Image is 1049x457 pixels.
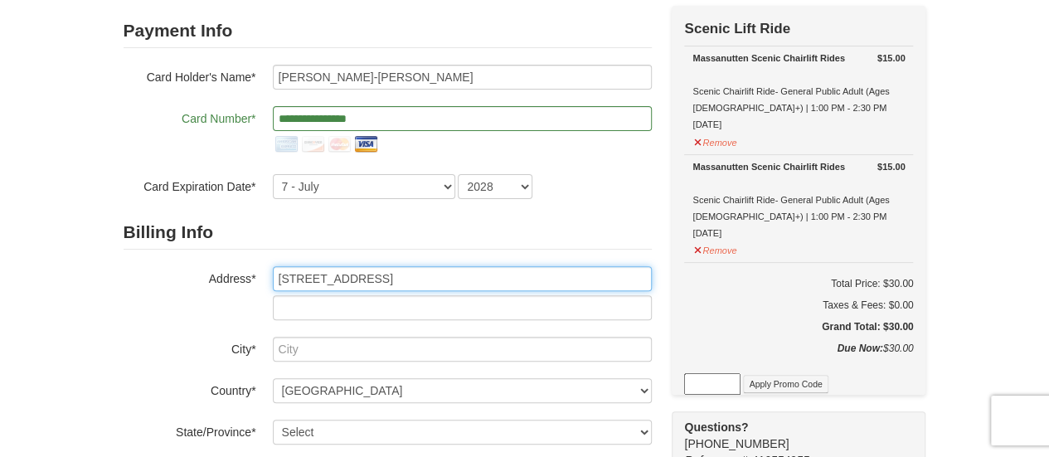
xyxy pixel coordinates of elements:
strong: Scenic Lift Ride [684,21,790,36]
label: Address* [124,266,256,287]
img: amex.png [273,131,299,158]
label: City* [124,337,256,357]
h5: Grand Total: $30.00 [684,318,913,335]
h6: Total Price: $30.00 [684,275,913,292]
strong: Questions? [684,421,748,434]
img: discover.png [299,131,326,158]
h2: Billing Info [124,216,652,250]
label: Card Holder's Name* [124,65,256,85]
div: Scenic Chairlift Ride- General Public Adult (Ages [DEMOGRAPHIC_DATA]+) | 1:00 PM - 2:30 PM [DATE] [692,50,905,133]
span: [PHONE_NUMBER] [684,419,896,450]
strong: $15.00 [877,158,906,175]
button: Remove [692,238,737,259]
img: visa.png [352,131,379,158]
div: Massanutten Scenic Chairlift Rides [692,50,905,66]
div: $30.00 [684,340,913,373]
label: Country* [124,378,256,399]
strong: $15.00 [877,50,906,66]
div: Massanutten Scenic Chairlift Rides [692,158,905,175]
label: State/Province* [124,420,256,440]
input: City [273,337,652,362]
div: Scenic Chairlift Ride- General Public Adult (Ages [DEMOGRAPHIC_DATA]+) | 1:00 PM - 2:30 PM [DATE] [692,158,905,241]
button: Apply Promo Code [743,375,828,393]
input: Card Holder Name [273,65,652,90]
img: mastercard.png [326,131,352,158]
label: Card Number* [124,106,256,127]
input: Billing Info [273,266,652,291]
div: Taxes & Fees: $0.00 [684,297,913,314]
button: Remove [692,130,737,151]
label: Card Expiration Date* [124,174,256,195]
h2: Payment Info [124,14,652,48]
strong: Due Now: [837,343,882,354]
